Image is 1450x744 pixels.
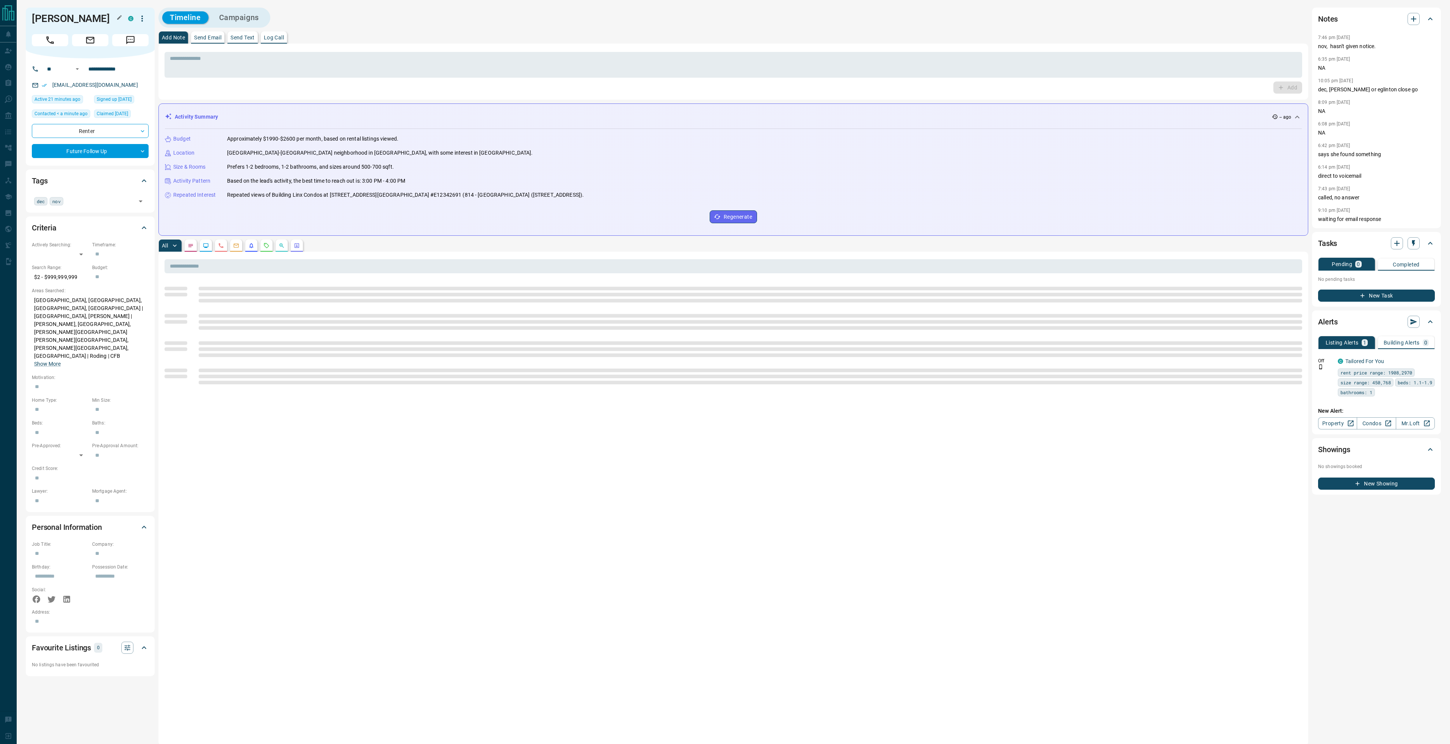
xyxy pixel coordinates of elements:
[1318,64,1435,72] p: NA
[1318,440,1435,459] div: Showings
[227,149,533,157] p: [GEOGRAPHIC_DATA]-[GEOGRAPHIC_DATA] neighborhood in [GEOGRAPHIC_DATA], with some interest in [GEO...
[32,642,91,654] h2: Favourite Listings
[96,644,100,652] p: 0
[1396,417,1435,429] a: Mr.Loft
[1318,42,1435,50] p: nov, hasn't given notice.
[263,243,270,249] svg: Requests
[1318,78,1353,83] p: 10:05 pm [DATE]
[1332,262,1352,267] p: Pending
[1424,340,1427,345] p: 0
[42,83,47,88] svg: Email Verified
[264,35,284,40] p: Log Call
[94,110,149,120] div: Mon Aug 19 2024
[1326,340,1359,345] p: Listing Alerts
[32,222,56,234] h2: Criteria
[32,294,149,370] p: [GEOGRAPHIC_DATA], [GEOGRAPHIC_DATA], [GEOGRAPHIC_DATA], [GEOGRAPHIC_DATA] | [GEOGRAPHIC_DATA], [...
[1279,114,1291,121] p: -- ago
[32,586,88,593] p: Social:
[173,135,191,143] p: Budget
[227,191,584,199] p: Repeated views of Building Linx Condos at [STREET_ADDRESS][GEOGRAPHIC_DATA] #E12342691 (814 - [GE...
[34,360,61,368] button: Show More
[203,243,209,249] svg: Lead Browsing Activity
[1318,107,1435,115] p: NA
[32,518,149,536] div: Personal Information
[1318,129,1435,137] p: NA
[112,34,149,46] span: Message
[1318,35,1350,40] p: 7:46 pm [DATE]
[97,110,128,117] span: Claimed [DATE]
[279,243,285,249] svg: Opportunities
[32,124,149,138] div: Renter
[218,243,224,249] svg: Calls
[1318,208,1350,213] p: 9:10 pm [DATE]
[1345,358,1384,364] a: Tailored For You
[32,271,88,284] p: $2 - $999,999,999
[1393,262,1420,267] p: Completed
[32,374,149,381] p: Motivation:
[32,264,88,271] p: Search Range:
[128,16,133,21] div: condos.ca
[1318,56,1350,62] p: 6:35 pm [DATE]
[32,564,88,570] p: Birthday:
[173,177,210,185] p: Activity Pattern
[32,521,102,533] h2: Personal Information
[175,113,218,121] p: Activity Summary
[248,243,254,249] svg: Listing Alerts
[1318,478,1435,490] button: New Showing
[32,639,149,657] div: Favourite Listings0
[97,96,132,103] span: Signed up [DATE]
[173,191,216,199] p: Repeated Interest
[1318,186,1350,191] p: 7:43 pm [DATE]
[1318,215,1435,223] p: waiting for email response
[34,96,80,103] span: Active 21 minutes ago
[1340,388,1372,396] span: bathrooms: 1
[92,564,149,570] p: Possession Date:
[1318,121,1350,127] p: 6:08 pm [DATE]
[94,95,149,106] div: Mon Jul 29 2024
[162,35,185,40] p: Add Note
[710,210,757,223] button: Regenerate
[1357,262,1360,267] p: 0
[1318,150,1435,158] p: says she found something
[32,609,149,616] p: Address:
[1340,369,1412,376] span: rent price range: 1908,2970
[32,287,149,294] p: Areas Searched:
[1318,316,1338,328] h2: Alerts
[32,110,90,120] div: Tue Sep 16 2025
[1318,407,1435,415] p: New Alert:
[1318,10,1435,28] div: Notes
[173,163,206,171] p: Size & Rooms
[135,196,146,207] button: Open
[92,397,149,404] p: Min Size:
[92,420,149,426] p: Baths:
[32,172,149,190] div: Tags
[32,442,88,449] p: Pre-Approved:
[34,110,88,117] span: Contacted < a minute ago
[37,197,45,205] span: dec
[32,661,149,668] p: No listings have been favourited
[1398,379,1432,386] span: beds: 1.1-1.9
[32,175,47,187] h2: Tags
[72,34,108,46] span: Email
[32,241,88,248] p: Actively Searching:
[1318,290,1435,302] button: New Task
[32,34,68,46] span: Call
[227,135,398,143] p: Approximately $1990-$2600 per month, based on rental listings viewed.
[212,11,266,24] button: Campaigns
[52,82,138,88] a: [EMAIL_ADDRESS][DOMAIN_NAME]
[1318,313,1435,331] div: Alerts
[1318,364,1323,370] svg: Push Notification Only
[32,95,90,106] div: Tue Sep 16 2025
[188,243,194,249] svg: Notes
[32,465,149,472] p: Credit Score:
[1318,13,1338,25] h2: Notes
[162,11,208,24] button: Timeline
[165,110,1302,124] div: Activity Summary-- ago
[194,35,221,40] p: Send Email
[1318,86,1435,94] p: dec, [PERSON_NAME] or eglinton close go
[233,243,239,249] svg: Emails
[1318,172,1435,180] p: direct to voicemail
[92,541,149,548] p: Company:
[1318,164,1350,170] p: 6:14 pm [DATE]
[162,243,168,248] p: All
